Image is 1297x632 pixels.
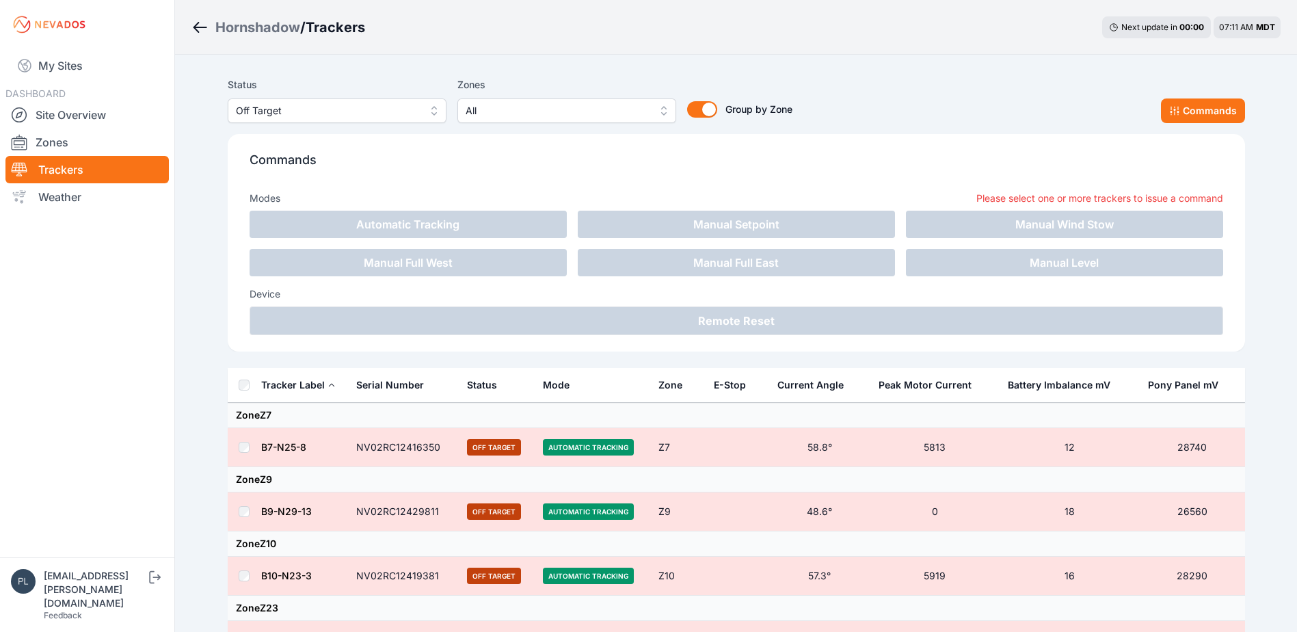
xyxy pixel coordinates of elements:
button: All [457,98,676,123]
td: Zone Z10 [228,531,1245,557]
td: Z10 [650,557,706,596]
button: Status [467,369,508,401]
span: Next update in [1121,22,1177,32]
td: 28740 [1140,428,1245,467]
a: My Sites [5,49,169,82]
a: Weather [5,183,169,211]
td: Z9 [650,492,706,531]
a: Zones [5,129,169,156]
td: NV02RC12416350 [348,428,459,467]
img: plsmith@sundt.com [11,569,36,594]
p: Please select one or more trackers to issue a command [976,192,1223,205]
button: Manual Setpoint [578,211,895,238]
span: Group by Zone [725,103,792,115]
div: Mode [543,378,570,392]
span: 07:11 AM [1219,22,1253,32]
span: Off Target [467,503,521,520]
td: 5919 [870,557,1000,596]
div: Peak Motor Current [879,378,972,392]
a: B10-N23-3 [261,570,312,581]
div: Serial Number [356,378,424,392]
label: Status [228,77,446,93]
span: Automatic Tracking [543,439,634,456]
td: 16 [1000,557,1139,596]
h3: Device [250,287,1223,301]
td: 26560 [1140,492,1245,531]
button: Manual Wind Stow [906,211,1223,238]
div: E-Stop [714,378,746,392]
span: All [466,103,649,119]
button: Commands [1161,98,1245,123]
span: Automatic Tracking [543,503,634,520]
a: Site Overview [5,101,169,129]
a: Feedback [44,610,82,620]
td: 0 [870,492,1000,531]
td: Zone Z9 [228,467,1245,492]
td: 5813 [870,428,1000,467]
button: Automatic Tracking [250,211,567,238]
button: Peak Motor Current [879,369,982,401]
td: 58.8° [769,428,870,467]
div: Status [467,378,497,392]
td: 28290 [1140,557,1245,596]
td: Z7 [650,428,706,467]
button: E-Stop [714,369,757,401]
td: NV02RC12419381 [348,557,459,596]
a: Trackers [5,156,169,183]
td: 48.6° [769,492,870,531]
button: Mode [543,369,580,401]
button: Manual Full West [250,249,567,276]
td: 12 [1000,428,1139,467]
span: Off Target [236,103,419,119]
a: B9-N29-13 [261,505,312,517]
span: MDT [1256,22,1275,32]
span: Off Target [467,568,521,584]
label: Zones [457,77,676,93]
span: Off Target [467,439,521,456]
td: NV02RC12429811 [348,492,459,531]
button: Remote Reset [250,306,1223,335]
button: Zone [658,369,693,401]
td: Zone Z23 [228,596,1245,621]
div: Current Angle [777,378,844,392]
a: Hornshadow [215,18,300,37]
div: [EMAIL_ADDRESS][PERSON_NAME][DOMAIN_NAME] [44,569,146,610]
button: Battery Imbalance mV [1008,369,1121,401]
button: Pony Panel mV [1148,369,1229,401]
div: Battery Imbalance mV [1008,378,1110,392]
td: 57.3° [769,557,870,596]
a: B7-N25-8 [261,441,306,453]
button: Manual Level [906,249,1223,276]
p: Commands [250,150,1223,181]
img: Nevados [11,14,88,36]
div: 00 : 00 [1179,22,1204,33]
button: Off Target [228,98,446,123]
span: DASHBOARD [5,88,66,99]
td: 18 [1000,492,1139,531]
nav: Breadcrumb [191,10,365,45]
div: Pony Panel mV [1148,378,1218,392]
button: Tracker Label [261,369,336,401]
button: Serial Number [356,369,435,401]
h3: Modes [250,192,280,205]
span: Automatic Tracking [543,568,634,584]
div: Tracker Label [261,378,325,392]
td: Zone Z7 [228,403,1245,428]
button: Manual Full East [578,249,895,276]
div: Zone [658,378,682,392]
h3: Trackers [306,18,365,37]
button: Current Angle [777,369,855,401]
span: / [300,18,306,37]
